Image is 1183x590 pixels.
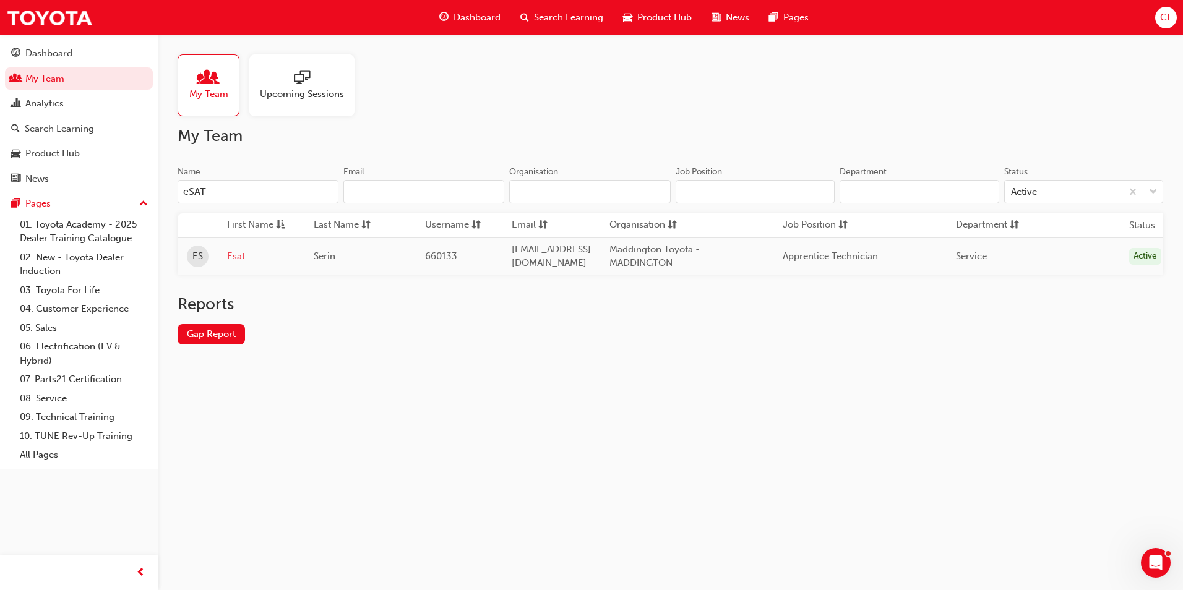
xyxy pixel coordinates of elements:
[609,218,665,233] span: Organisation
[1160,11,1172,25] span: CL
[136,565,145,581] span: prev-icon
[25,122,94,136] div: Search Learning
[609,218,678,233] button: Organisationsorting-icon
[343,166,364,178] div: Email
[534,11,603,25] span: Search Learning
[676,180,835,203] input: Job Position
[5,168,153,190] a: News
[609,244,700,269] span: Maddington Toyota - MADDINGTON
[200,70,217,87] span: people-icon
[512,218,580,233] button: Emailsorting-icon
[25,172,49,186] div: News
[25,96,64,111] div: Analytics
[512,218,536,233] span: Email
[471,218,481,233] span: sorting-icon
[227,218,295,233] button: First Nameasc-icon
[25,147,80,161] div: Product Hub
[11,174,20,185] span: news-icon
[726,11,749,25] span: News
[6,4,93,32] img: Trak
[227,249,295,263] a: Esat
[260,87,344,101] span: Upcoming Sessions
[783,250,878,262] span: Apprentice Technician
[623,10,632,25] span: car-icon
[1010,218,1019,233] span: sorting-icon
[637,11,692,25] span: Product Hub
[509,166,558,178] div: Organisation
[1149,184,1158,200] span: down-icon
[783,218,836,233] span: Job Position
[425,218,493,233] button: Usernamesorting-icon
[5,92,153,115] a: Analytics
[425,218,469,233] span: Username
[1155,7,1177,28] button: CL
[454,11,501,25] span: Dashboard
[425,250,457,262] span: 660133
[227,218,273,233] span: First Name
[15,299,153,319] a: 04. Customer Experience
[15,445,153,464] a: All Pages
[613,5,702,30] a: car-iconProduct Hub
[11,48,20,59] span: guage-icon
[178,324,245,344] a: Gap Report
[668,218,677,233] span: sorting-icon
[439,10,449,25] span: guage-icon
[294,70,310,87] span: sessionType_ONLINE_URL-icon
[25,46,72,61] div: Dashboard
[15,427,153,446] a: 10. TUNE Rev-Up Training
[840,180,999,203] input: Department
[5,42,153,65] a: Dashboard
[361,218,371,233] span: sorting-icon
[5,40,153,192] button: DashboardMy TeamAnalyticsSearch LearningProduct HubNews
[769,10,778,25] span: pages-icon
[429,5,510,30] a: guage-iconDashboard
[5,67,153,90] a: My Team
[5,192,153,215] button: Pages
[343,180,504,203] input: Email
[249,54,364,116] a: Upcoming Sessions
[783,11,809,25] span: Pages
[956,218,1024,233] button: Departmentsorting-icon
[15,389,153,408] a: 08. Service
[510,5,613,30] a: search-iconSearch Learning
[956,250,987,262] span: Service
[11,124,20,135] span: search-icon
[139,196,148,212] span: up-icon
[783,218,851,233] button: Job Positionsorting-icon
[15,281,153,300] a: 03. Toyota For Life
[1004,166,1028,178] div: Status
[1141,548,1171,578] iframe: Intercom live chat
[509,180,670,203] input: Organisation
[178,294,1163,314] h2: Reports
[1011,185,1037,199] div: Active
[712,10,721,25] span: news-icon
[15,408,153,427] a: 09. Technical Training
[5,118,153,140] a: Search Learning
[538,218,548,233] span: sorting-icon
[676,166,722,178] div: Job Position
[178,166,200,178] div: Name
[15,337,153,370] a: 06. Electrification (EV & Hybrid)
[178,126,1163,146] h2: My Team
[11,148,20,160] span: car-icon
[314,218,359,233] span: Last Name
[5,142,153,165] a: Product Hub
[15,248,153,281] a: 02. New - Toyota Dealer Induction
[838,218,848,233] span: sorting-icon
[1129,248,1161,265] div: Active
[11,199,20,210] span: pages-icon
[759,5,819,30] a: pages-iconPages
[15,215,153,248] a: 01. Toyota Academy - 2025 Dealer Training Catalogue
[276,218,285,233] span: asc-icon
[702,5,759,30] a: news-iconNews
[1129,218,1155,233] th: Status
[520,10,529,25] span: search-icon
[11,74,20,85] span: people-icon
[25,197,51,211] div: Pages
[512,244,591,269] span: [EMAIL_ADDRESS][DOMAIN_NAME]
[178,180,338,203] input: Name
[178,54,249,116] a: My Team
[192,249,203,263] span: ES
